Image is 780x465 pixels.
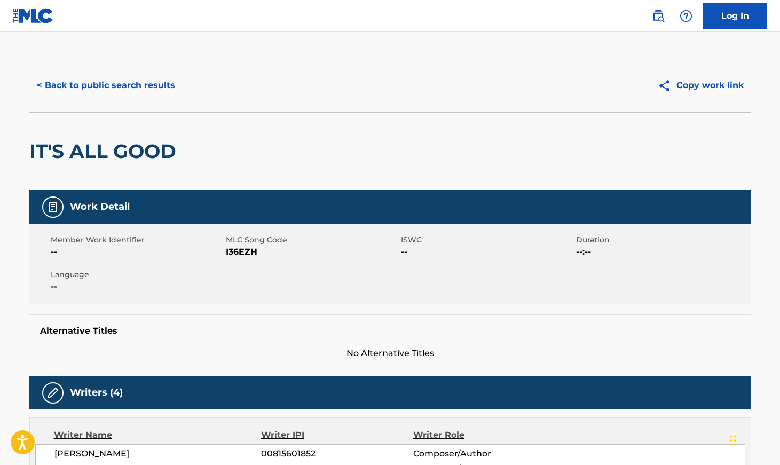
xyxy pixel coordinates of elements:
span: -- [51,246,223,258]
h5: Work Detail [70,201,130,213]
div: Writer IPI [261,429,413,442]
iframe: Chat Widget [727,414,780,465]
a: Public Search [648,5,669,27]
img: MLC Logo [13,8,54,23]
img: help [680,10,692,22]
span: [PERSON_NAME] [54,447,262,460]
h5: Writers (4) [70,387,123,399]
span: 00815601852 [261,447,413,460]
span: I36EZH [226,246,398,258]
span: ISWC [401,234,573,246]
img: Work Detail [46,201,59,214]
span: -- [51,280,223,293]
button: Copy work link [650,72,751,99]
img: Writers [46,387,59,399]
h2: IT'S ALL GOOD [29,139,182,163]
span: -- [401,246,573,258]
h5: Alternative Titles [40,326,740,336]
button: < Back to public search results [29,72,183,99]
span: No Alternative Titles [29,347,751,360]
div: Help [675,5,697,27]
a: Log In [703,3,767,29]
img: Copy work link [658,79,676,92]
img: search [652,10,665,22]
div: Drag [730,424,736,456]
span: Composer/Author [413,447,551,460]
iframe: Resource Center [750,303,780,389]
div: Writer Role [413,429,551,442]
span: Member Work Identifier [51,234,223,246]
span: Language [51,269,223,280]
span: MLC Song Code [226,234,398,246]
div: Writer Name [54,429,262,442]
span: --:-- [576,246,749,258]
span: Duration [576,234,749,246]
